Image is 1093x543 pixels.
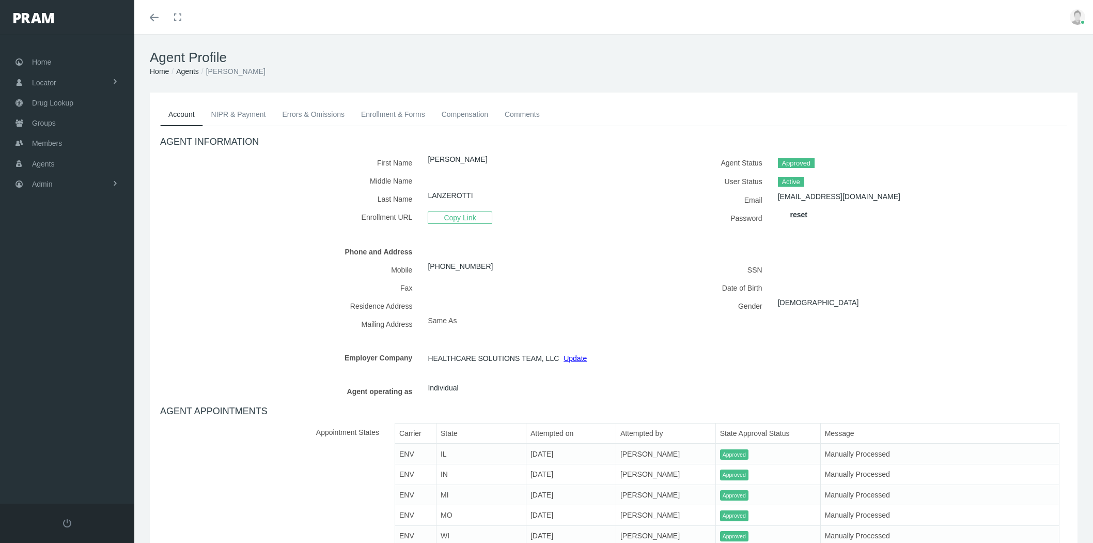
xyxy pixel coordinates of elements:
[715,423,820,444] th: State Approval Status
[616,423,715,444] th: Attempted by
[616,485,715,505] td: [PERSON_NAME]
[32,133,62,153] span: Members
[160,279,420,297] label: Fax
[436,505,526,526] td: MO
[176,67,199,76] a: Agents
[32,52,51,72] span: Home
[436,444,526,464] td: IL
[428,212,492,224] span: Copy Link
[621,279,770,297] label: Date of Birth
[160,137,1067,148] h4: AGENT INFORMATION
[32,93,73,113] span: Drug Lookup
[778,192,900,201] a: [EMAIL_ADDRESS][DOMAIN_NAME]
[160,382,420,400] label: Agent operating as
[199,66,266,77] li: [PERSON_NAME]
[428,351,559,366] span: HEALTHCARE SOLUTIONS TEAM, LLC
[160,315,420,333] label: Mailing Address
[526,485,616,505] td: [DATE]
[720,510,748,521] span: Approved
[428,262,493,270] a: [PHONE_NUMBER]
[778,177,804,187] span: Active
[160,297,420,315] label: Residence Address
[395,485,436,505] td: ENV
[428,155,487,163] a: [PERSON_NAME]
[32,113,56,133] span: Groups
[160,406,1067,417] h4: AGENT APPOINTMENTS
[13,13,54,23] img: PRAM_20_x_78.png
[436,423,526,444] th: State
[160,172,420,190] label: Middle Name
[720,470,748,480] span: Approved
[616,444,715,464] td: [PERSON_NAME]
[621,154,770,172] label: Agent Status
[820,485,1059,505] td: Manually Processed
[526,505,616,526] td: [DATE]
[526,423,616,444] th: Attempted on
[32,73,56,93] span: Locator
[274,103,353,126] a: Errors & Omissions
[160,103,203,126] a: Account
[720,531,748,542] span: Approved
[778,298,859,307] a: [DEMOGRAPHIC_DATA]
[395,444,436,464] td: ENV
[621,172,770,191] label: User Status
[203,103,274,126] a: NIPR & Payment
[433,103,496,126] a: Compensation
[32,154,55,174] span: Agents
[428,380,458,396] span: Individual
[616,505,715,526] td: [PERSON_NAME]
[1070,9,1085,25] img: user-placeholder.jpg
[395,423,436,444] th: Carrier
[778,158,815,169] span: Approved
[160,190,420,208] label: Last Name
[353,103,433,126] a: Enrollment & Forms
[32,174,53,194] span: Admin
[496,103,548,126] a: Comments
[428,316,457,325] span: Same As
[160,261,420,279] label: Mobile
[720,490,748,501] span: Approved
[160,243,420,261] label: Phone and Address
[395,464,436,485] td: ENV
[160,154,420,172] label: First Name
[790,210,807,219] a: reset
[436,464,526,485] td: IN
[428,213,492,221] a: Copy Link
[820,423,1059,444] th: Message
[160,349,420,367] label: Employer Company
[526,444,616,464] td: [DATE]
[820,464,1059,485] td: Manually Processed
[621,209,770,227] label: Password
[160,208,420,227] label: Enrollment URL
[616,464,715,485] td: [PERSON_NAME]
[436,485,526,505] td: MI
[526,464,616,485] td: [DATE]
[621,261,770,279] label: SSN
[395,505,436,526] td: ENV
[820,444,1059,464] td: Manually Processed
[150,50,1078,66] h1: Agent Profile
[150,67,169,76] a: Home
[564,354,587,363] a: Update
[621,297,770,315] label: Gender
[621,191,770,209] label: Email
[720,449,748,460] span: Approved
[820,505,1059,526] td: Manually Processed
[428,191,473,200] a: LANZEROTTI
